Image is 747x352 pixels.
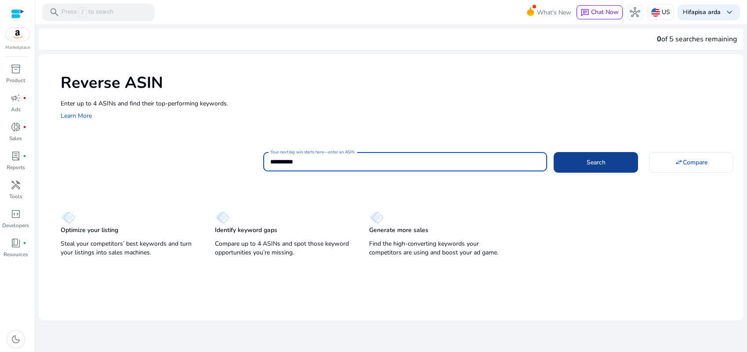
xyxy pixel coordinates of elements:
[215,240,352,257] p: Compare up to 4 ASINs and spot those keyword opportunities you’re missing.
[11,209,21,219] span: code_blocks
[369,226,428,235] p: Generate more sales
[537,5,571,20] span: What's New
[23,125,26,129] span: fiber_manual_record
[23,154,26,158] span: fiber_manual_record
[215,226,277,235] p: Identify keyword gaps
[11,105,21,113] p: Ads
[554,152,638,172] button: Search
[23,96,26,100] span: fiber_manual_record
[11,122,21,132] span: donut_small
[61,73,735,92] h1: Reverse ASIN
[11,93,21,103] span: campaign
[61,226,118,235] p: Optimize your listing
[61,211,75,224] img: diamond.svg
[649,152,733,172] button: Compare
[9,134,22,142] p: Sales
[662,4,670,20] p: US
[79,7,87,17] span: /
[9,192,22,200] p: Tools
[651,8,660,17] img: us.svg
[5,44,30,51] p: Marketplace
[626,4,644,21] button: hub
[6,76,25,84] p: Product
[6,28,29,41] img: amazon.svg
[61,240,197,257] p: Steal your competitors’ best keywords and turn your listings into sales machines.
[49,7,60,18] span: search
[369,211,384,224] img: diamond.svg
[11,180,21,190] span: handyman
[270,149,354,155] mat-label: Your next big win starts here—enter an ASIN
[11,151,21,161] span: lab_profile
[11,238,21,248] span: book_4
[683,9,721,15] p: Hi
[23,241,26,245] span: fiber_manual_record
[11,334,21,345] span: dark_mode
[577,5,623,19] button: chatChat Now
[61,99,735,108] p: Enter up to 4 ASINs and find their top-performing keywords.
[4,250,28,258] p: Resources
[11,64,21,74] span: inventory_2
[2,221,29,229] p: Developers
[580,8,589,17] span: chat
[657,34,661,44] span: 0
[61,112,92,120] a: Learn More
[683,158,707,167] span: Compare
[657,34,737,44] div: of 5 searches remaining
[630,7,640,18] span: hub
[7,163,25,171] p: Reports
[62,7,113,17] p: Press to search
[724,7,735,18] span: keyboard_arrow_down
[675,158,683,166] mat-icon: swap_horiz
[591,8,619,16] span: Chat Now
[587,158,606,167] span: Search
[215,211,229,224] img: diamond.svg
[369,240,506,257] p: Find the high-converting keywords your competitors are using and boost your ad game.
[689,8,721,16] b: fapisa arda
